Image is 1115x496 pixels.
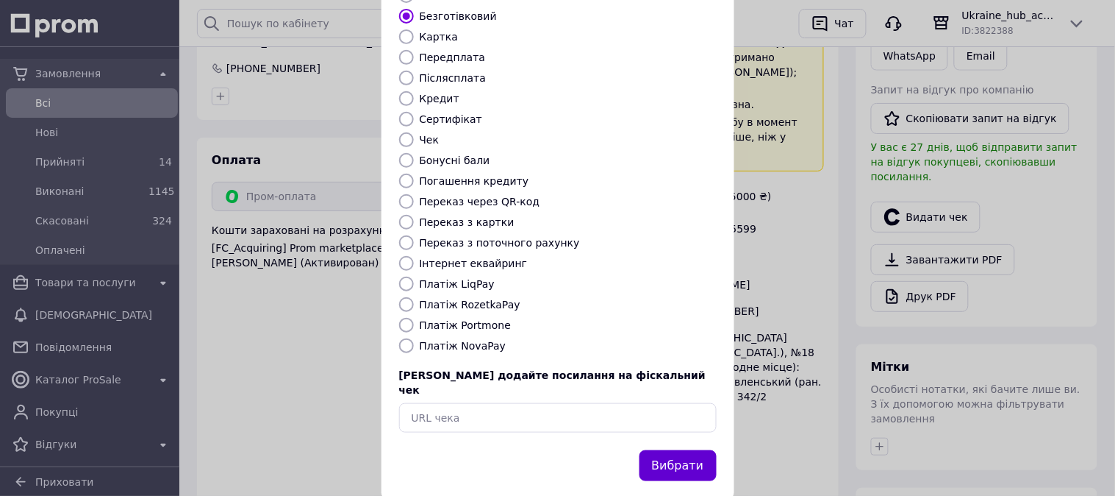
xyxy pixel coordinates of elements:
[420,319,512,331] label: Платіж Portmone
[420,299,520,311] label: Платіж RozetkaPay
[420,134,440,146] label: Чек
[420,237,580,249] label: Переказ з поточного рахунку
[639,450,717,482] button: Вибрати
[420,196,540,208] label: Переказ через QR-код
[420,258,528,269] label: Інтернет еквайринг
[420,278,495,290] label: Платіж LiqPay
[420,175,529,187] label: Погашення кредиту
[420,340,506,352] label: Платіж NovaPay
[420,93,459,104] label: Кредит
[420,31,459,43] label: Картка
[420,10,497,22] label: Безготівковий
[420,155,490,166] label: Бонусні бали
[420,52,486,63] label: Передплата
[420,216,515,228] label: Переказ з картки
[420,72,487,84] label: Післясплата
[399,403,717,433] input: URL чека
[399,369,706,396] span: [PERSON_NAME] додайте посилання на фіскальний чек
[420,113,483,125] label: Сертифікат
